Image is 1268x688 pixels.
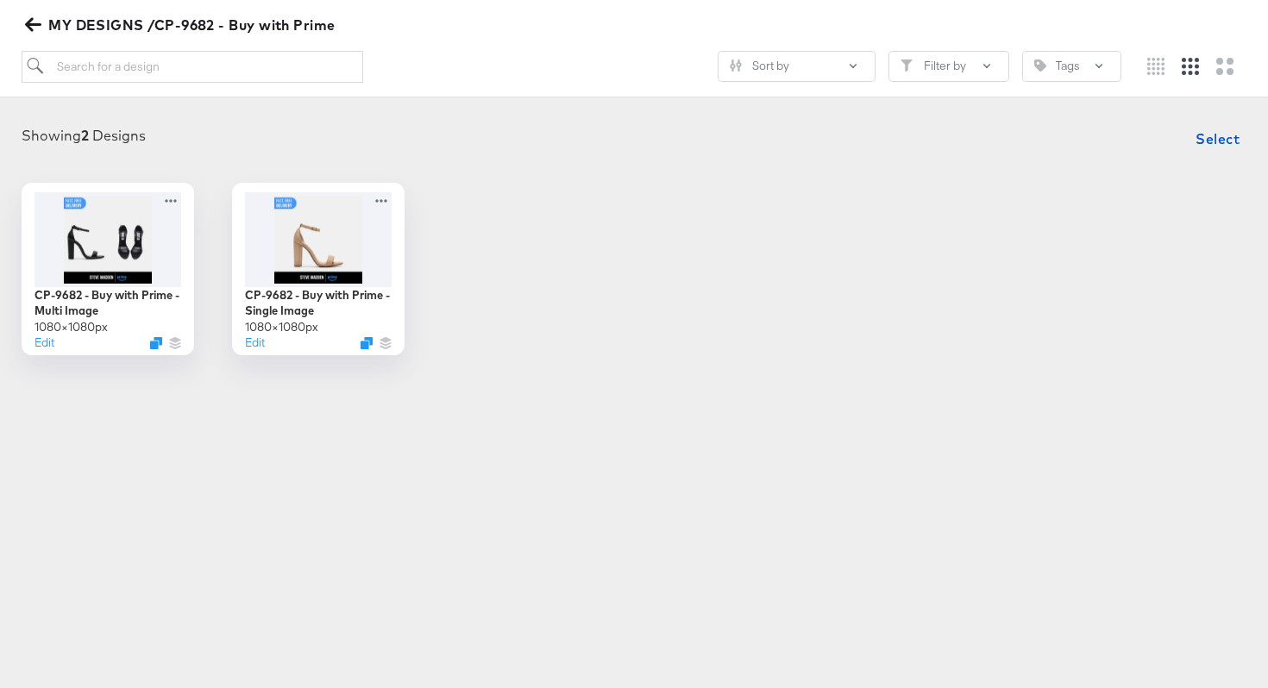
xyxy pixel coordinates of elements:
[1189,122,1246,156] button: Select
[28,13,336,37] span: MY DESIGNS /CP-9682 - Buy with Prime
[150,337,162,349] svg: Duplicate
[1022,51,1121,82] button: TagTags
[1182,58,1199,75] svg: Medium grid
[1147,58,1164,75] svg: Small grid
[22,51,363,83] input: Search for a design
[718,51,876,82] button: SlidersSort by
[1034,59,1046,72] svg: Tag
[245,319,318,335] div: 1080 × 1080 px
[81,127,89,144] strong: 2
[1196,127,1240,151] span: Select
[22,183,194,355] div: CP-9682 - Buy with Prime - Multi Image1080×1080pxEditDuplicate
[245,287,392,319] div: CP-9682 - Buy with Prime - Single Image
[361,337,373,349] svg: Duplicate
[35,287,181,319] div: CP-9682 - Buy with Prime - Multi Image
[22,13,342,37] button: MY DESIGNS /CP-9682 - Buy with Prime
[888,51,1009,82] button: FilterFilter by
[245,335,265,351] button: Edit
[730,59,742,72] svg: Sliders
[232,183,405,355] div: CP-9682 - Buy with Prime - Single Image1080×1080pxEditDuplicate
[901,59,913,72] svg: Filter
[1216,58,1233,75] svg: Large grid
[35,335,54,351] button: Edit
[22,126,146,146] div: Showing Designs
[35,319,108,335] div: 1080 × 1080 px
